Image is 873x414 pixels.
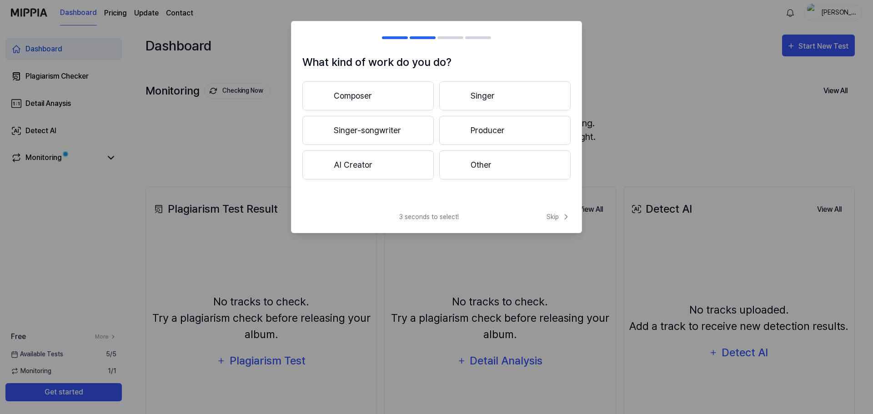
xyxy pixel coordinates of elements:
button: Other [439,150,571,180]
span: Skip [547,212,571,222]
button: Composer [302,81,434,110]
span: 3 seconds to select! [399,212,459,222]
button: AI Creator [302,150,434,180]
button: Singer-songwriter [302,116,434,145]
button: Producer [439,116,571,145]
button: Singer [439,81,571,110]
h1: What kind of work do you do? [302,54,571,70]
button: Skip [545,212,571,222]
